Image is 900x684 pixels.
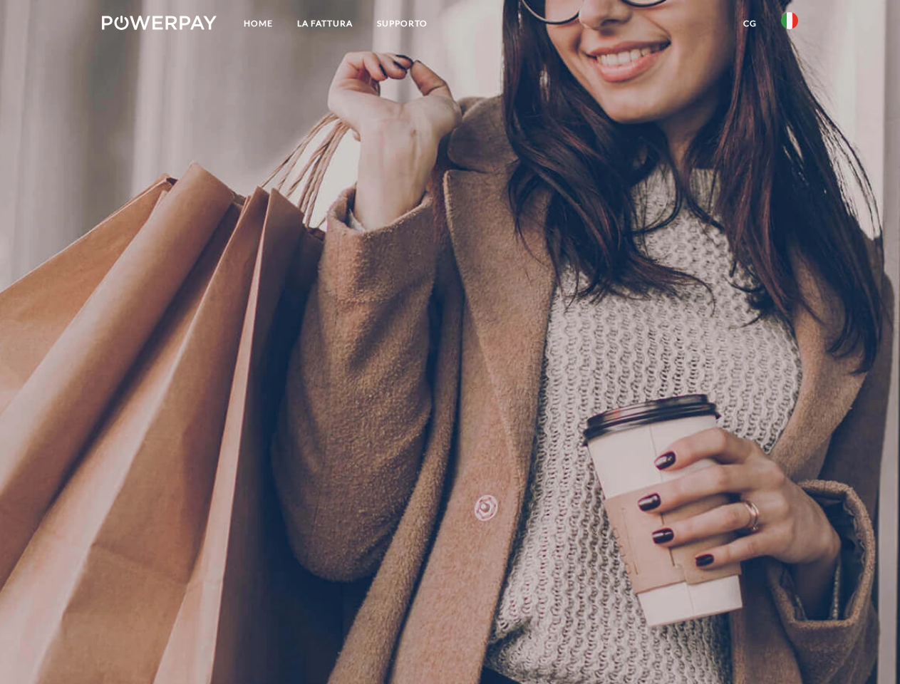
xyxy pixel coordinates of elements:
[232,11,285,36] a: Home
[365,11,440,36] a: Supporto
[781,12,798,29] img: it
[102,16,217,30] img: logo-powerpay-white.svg
[731,11,769,36] a: CG
[285,11,365,36] a: LA FATTURA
